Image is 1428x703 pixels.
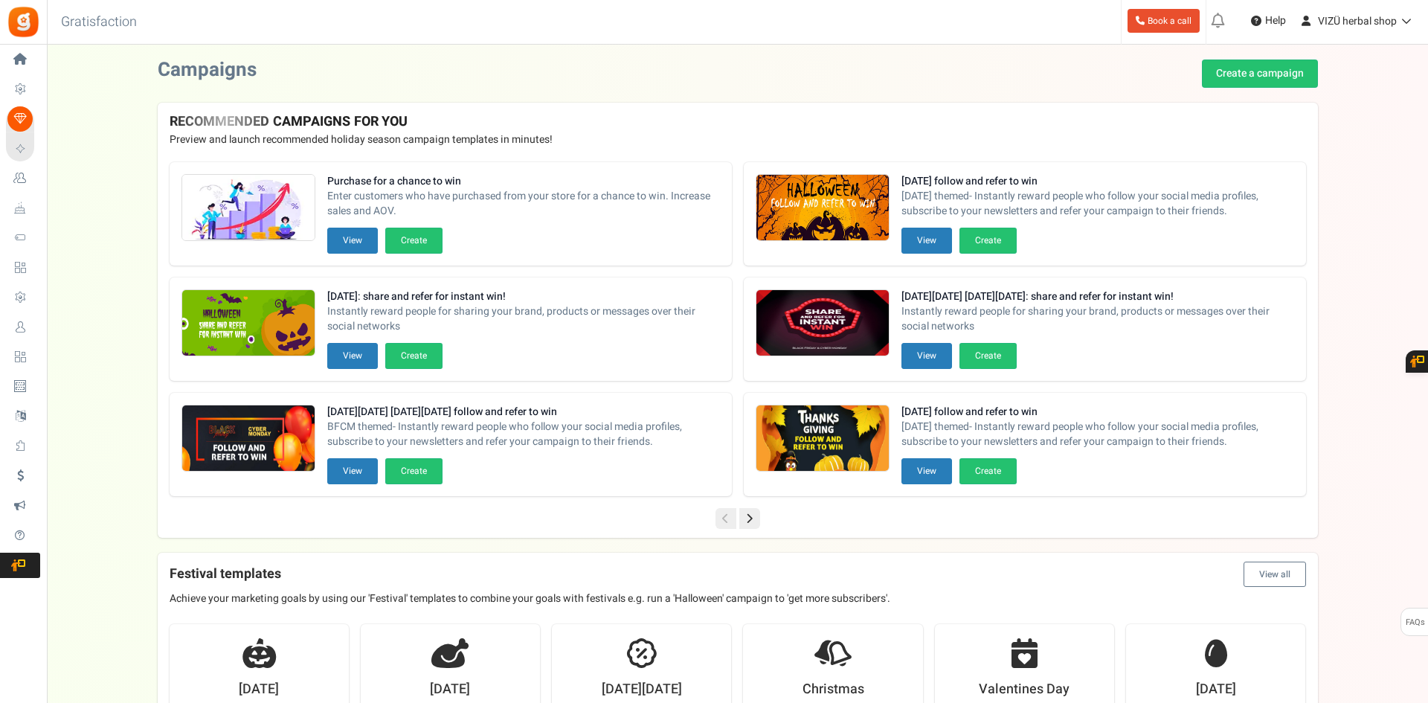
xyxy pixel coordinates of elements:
span: Instantly reward people for sharing your brand, products or messages over their social networks [901,304,1294,334]
img: Recommended Campaigns [756,175,889,242]
h3: Gratisfaction [45,7,153,37]
strong: [DATE]: share and refer for instant win! [327,289,720,304]
strong: [DATE] [430,680,470,699]
p: Preview and launch recommended holiday season campaign templates in minutes! [170,132,1306,147]
span: [DATE] themed- Instantly reward people who follow your social media profiles, subscribe to your n... [901,420,1294,449]
img: Recommended Campaigns [182,405,315,472]
span: VIZÜ herbal shop [1318,13,1397,29]
strong: [DATE] follow and refer to win [901,405,1294,420]
strong: [DATE][DATE] [DATE][DATE]: share and refer for instant win! [901,289,1294,304]
button: View [327,343,378,369]
button: Create [959,343,1017,369]
h4: Festival templates [170,562,1306,587]
strong: [DATE] [1196,680,1236,699]
a: Create a campaign [1202,60,1318,88]
strong: Valentines Day [979,680,1070,699]
button: Create [385,228,443,254]
img: Recommended Campaigns [182,290,315,357]
p: Achieve your marketing goals by using our 'Festival' templates to combine your goals with festiva... [170,591,1306,606]
strong: [DATE] follow and refer to win [901,174,1294,189]
img: Recommended Campaigns [756,405,889,472]
button: View [901,458,952,484]
img: Recommended Campaigns [756,290,889,357]
h4: RECOMMENDED CAMPAIGNS FOR YOU [170,115,1306,129]
img: Gratisfaction [7,5,40,39]
button: View all [1244,562,1306,587]
strong: Purchase for a chance to win [327,174,720,189]
span: [DATE] themed- Instantly reward people who follow your social media profiles, subscribe to your n... [901,189,1294,219]
strong: [DATE][DATE] [602,680,682,699]
strong: [DATE][DATE] [DATE][DATE] follow and refer to win [327,405,720,420]
h2: Campaigns [158,60,257,81]
button: Create [385,343,443,369]
button: Create [385,458,443,484]
button: Create [959,228,1017,254]
span: Enter customers who have purchased from your store for a chance to win. Increase sales and AOV. [327,189,720,219]
button: View [327,228,378,254]
button: View [327,458,378,484]
button: View [901,228,952,254]
span: Help [1261,13,1286,28]
span: Instantly reward people for sharing your brand, products or messages over their social networks [327,304,720,334]
strong: [DATE] [239,680,279,699]
button: View [901,343,952,369]
span: FAQs [1405,609,1425,637]
strong: Christmas [803,680,864,699]
button: Create [959,458,1017,484]
span: BFCM themed- Instantly reward people who follow your social media profiles, subscribe to your new... [327,420,720,449]
a: Help [1245,9,1292,33]
img: Recommended Campaigns [182,175,315,242]
a: Book a call [1128,9,1200,33]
